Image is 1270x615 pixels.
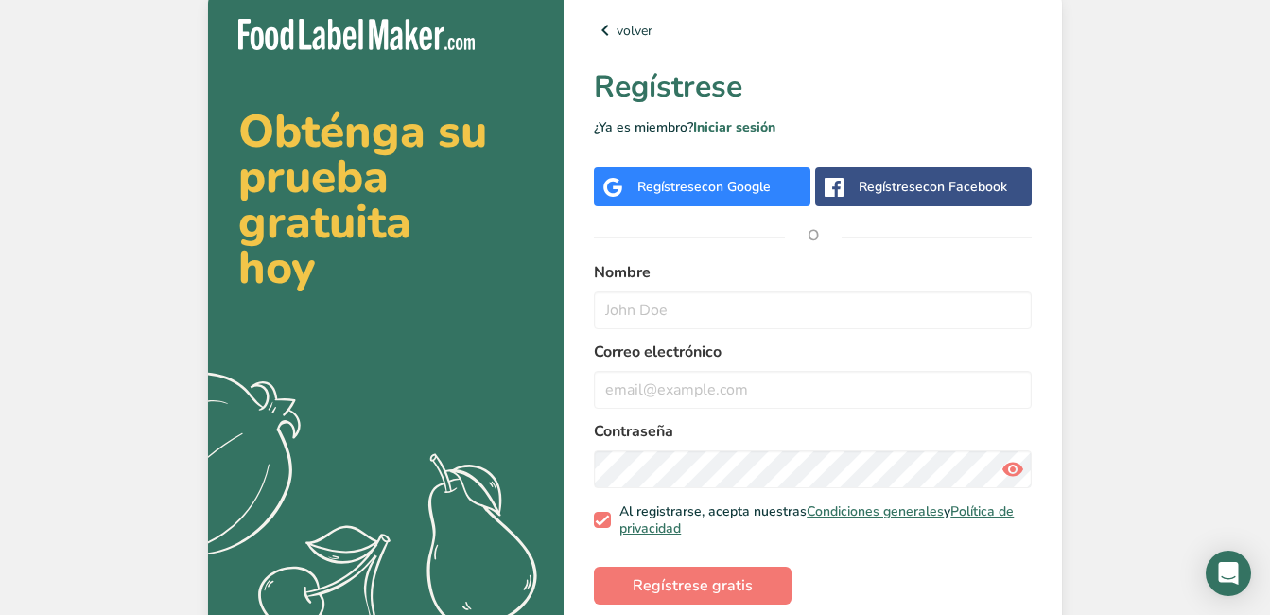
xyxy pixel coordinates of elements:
div: Regístrese [859,177,1007,197]
span: con Facebook [923,178,1007,196]
span: Al registrarse, acepta nuestras y [611,503,1025,536]
input: email@example.com [594,371,1032,409]
div: Regístrese [637,177,771,197]
p: ¿Ya es miembro? [594,117,1032,137]
a: Condiciones generales [807,502,944,520]
label: Nombre [594,261,1032,284]
img: Food Label Maker [238,19,475,50]
h1: Regístrese [594,64,1032,110]
a: volver [594,19,1032,42]
label: Correo electrónico [594,341,1032,363]
a: Política de privacidad [619,502,1014,537]
h2: Obténga su prueba gratuita hoy [238,109,533,290]
label: Contraseña [594,420,1032,443]
input: John Doe [594,291,1032,329]
div: Open Intercom Messenger [1206,551,1251,596]
span: con Google [702,178,771,196]
span: O [785,207,842,264]
button: Regístrese gratis [594,567,792,605]
a: Iniciar sesión [693,118,775,136]
span: Regístrese gratis [633,574,753,597]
